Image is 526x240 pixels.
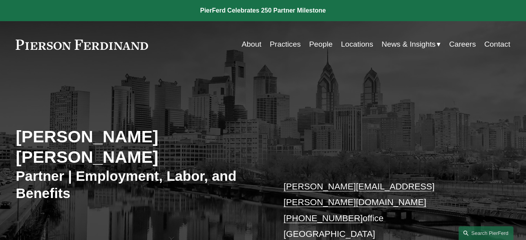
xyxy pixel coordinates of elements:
a: [PERSON_NAME][EMAIL_ADDRESS][PERSON_NAME][DOMAIN_NAME] [284,182,434,207]
a: Search this site [459,226,513,240]
a: folder dropdown [381,37,441,52]
a: Careers [449,37,476,52]
a: People [309,37,333,52]
h2: [PERSON_NAME] [PERSON_NAME] [16,126,263,167]
a: Practices [270,37,301,52]
a: Locations [341,37,373,52]
span: News & Insights [381,38,436,51]
a: [PHONE_NUMBER] [284,213,363,223]
a: About [242,37,261,52]
h3: Partner | Employment, Labor, and Benefits [16,167,263,202]
a: Contact [484,37,510,52]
